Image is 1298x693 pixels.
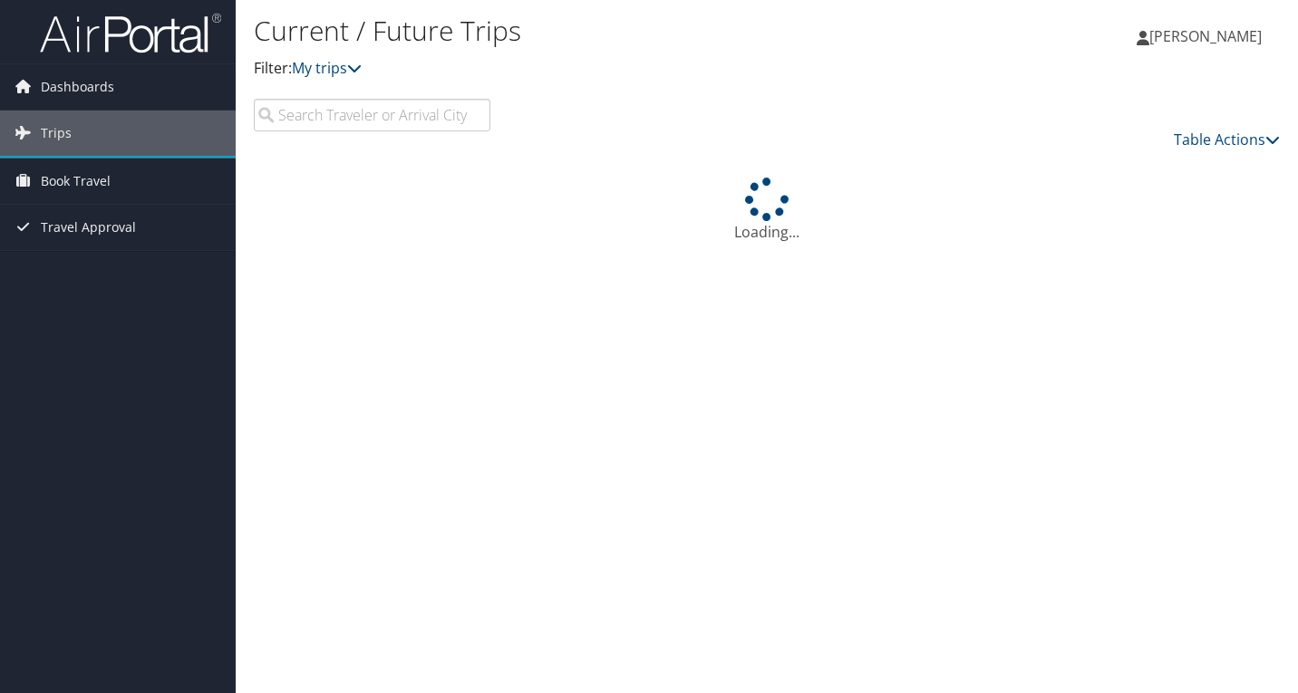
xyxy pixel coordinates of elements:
span: [PERSON_NAME] [1149,26,1262,46]
p: Filter: [254,57,938,81]
img: airportal-logo.png [40,12,221,54]
span: Book Travel [41,159,111,204]
span: Trips [41,111,72,156]
h1: Current / Future Trips [254,12,938,50]
a: [PERSON_NAME] [1137,9,1280,63]
input: Search Traveler or Arrival City [254,99,490,131]
span: Travel Approval [41,205,136,250]
span: Dashboards [41,64,114,110]
a: Table Actions [1174,130,1280,149]
a: My trips [292,58,362,78]
div: Loading... [254,178,1280,243]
